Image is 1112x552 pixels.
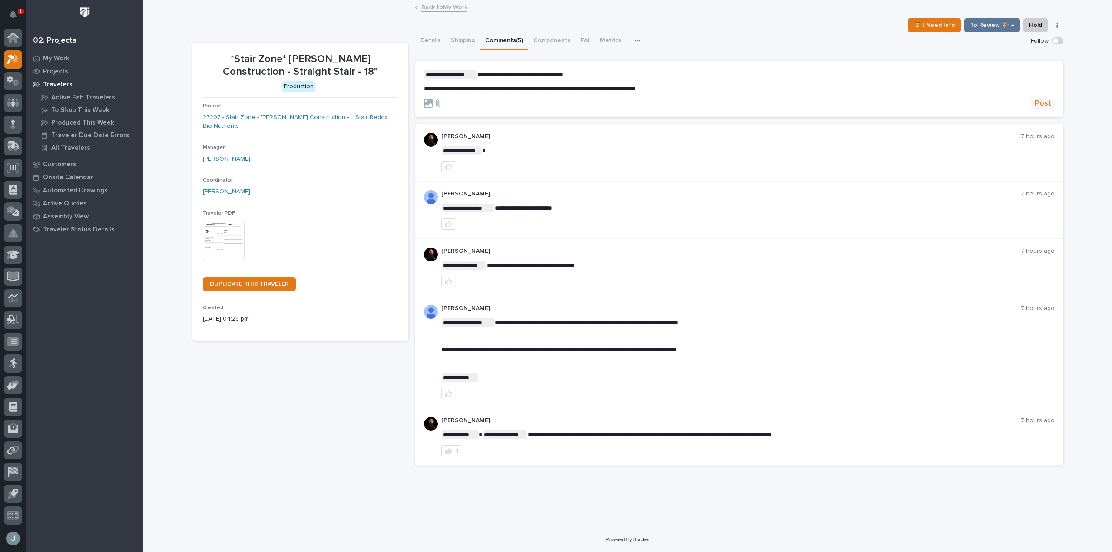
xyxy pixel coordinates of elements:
button: Notifications [4,5,22,23]
div: 1 [456,448,458,454]
span: ⏳ I Need Info [913,20,955,30]
span: Post [1035,99,1051,109]
div: 02. Projects [33,36,76,46]
button: To Review 👨‍🏭 → [964,18,1020,32]
p: [PERSON_NAME] [441,190,1021,198]
p: Onsite Calendar [43,174,93,182]
a: All Travelers [33,142,143,154]
button: Metrics [595,32,626,50]
span: Project [203,103,221,109]
a: My Work [26,52,143,65]
p: Traveler Status Details [43,226,115,234]
button: 1 [441,445,462,456]
p: Assembly View [43,213,89,221]
p: 7 hours ago [1021,248,1055,255]
p: Produced This Week [51,119,114,127]
button: like this post [441,388,456,399]
button: Components [528,32,576,50]
button: like this post [441,276,456,287]
a: Customers [26,158,143,171]
button: Details [415,32,446,50]
span: To Review 👨‍🏭 → [970,20,1014,30]
p: Follow [1031,37,1049,45]
a: Traveler Due Date Errors [33,129,143,141]
img: zmKUmRVDQjmBLfnAs97p [424,248,438,261]
a: Projects [26,65,143,78]
a: Automated Drawings [26,184,143,197]
a: Assembly View [26,210,143,223]
p: [DATE] 04:25 pm [203,314,398,324]
p: Active Quotes [43,200,87,208]
p: Active Fab Travelers [51,94,115,102]
p: Customers [43,161,76,169]
span: Coordinator [203,178,233,183]
img: AOh14Gijbd6eejXF32J59GfCOuyvh5OjNDKoIp8XuOuX=s96-c [424,305,438,319]
span: Manager [203,145,225,150]
p: Automated Drawings [43,187,108,195]
a: Back toMy Work [421,2,467,12]
p: Travelers [43,81,73,89]
button: users-avatar [4,529,22,548]
button: FAI [576,32,595,50]
div: Production [282,81,315,92]
img: Workspace Logo [77,4,93,20]
a: 27297 - Stair Zone - [PERSON_NAME] Construction - L Stair Redox Bio-Nutrients [203,113,398,131]
p: [PERSON_NAME] [441,133,1021,140]
p: My Work [43,55,69,63]
button: like this post [441,161,456,172]
p: 7 hours ago [1021,133,1055,140]
p: [PERSON_NAME] [441,305,1021,312]
a: Traveler Status Details [26,223,143,236]
a: Powered By Stacker [606,537,649,542]
p: *Stair Zone* [PERSON_NAME] Construction - Straight Stair - 18" [203,53,398,78]
span: Created [203,305,223,311]
img: zmKUmRVDQjmBLfnAs97p [424,417,438,431]
p: All Travelers [51,144,90,152]
button: like this post [441,218,456,230]
div: Notifications1 [11,10,22,24]
p: Projects [43,68,68,76]
button: ⏳ I Need Info [908,18,961,32]
button: Hold [1023,18,1048,32]
p: 7 hours ago [1021,417,1055,424]
p: 7 hours ago [1021,190,1055,198]
p: 1 [19,8,22,14]
button: Shipping [446,32,480,50]
a: Active Quotes [26,197,143,210]
a: [PERSON_NAME] [203,155,250,164]
a: Onsite Calendar [26,171,143,184]
span: Hold [1029,20,1042,30]
a: [PERSON_NAME] [203,187,250,196]
p: To Shop This Week [51,106,109,114]
a: Active Fab Travelers [33,91,143,103]
p: [PERSON_NAME] [441,248,1021,255]
button: Comments (5) [480,32,528,50]
img: AOh14Gijbd6eejXF32J59GfCOuyvh5OjNDKoIp8XuOuX=s96-c [424,190,438,204]
button: Post [1031,99,1055,109]
p: [PERSON_NAME] [441,417,1021,424]
img: zmKUmRVDQjmBLfnAs97p [424,133,438,147]
a: Travelers [26,78,143,91]
p: 7 hours ago [1021,305,1055,312]
span: DUPLICATE THIS TRAVELER [210,281,289,287]
a: To Shop This Week [33,104,143,116]
a: DUPLICATE THIS TRAVELER [203,277,296,291]
p: Traveler Due Date Errors [51,132,129,139]
a: Produced This Week [33,116,143,129]
span: Traveler PDF [203,211,235,216]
